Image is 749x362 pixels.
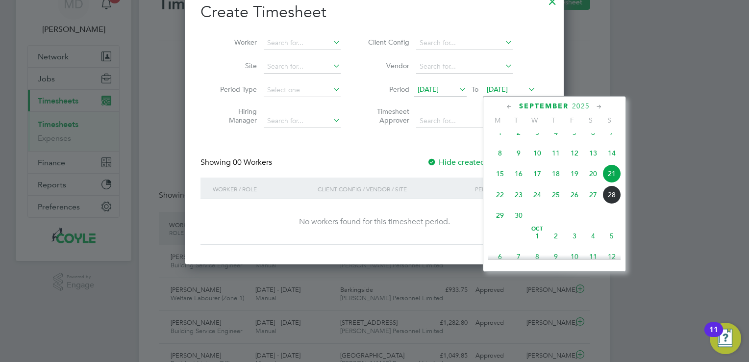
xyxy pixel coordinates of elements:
span: 12 [602,247,621,266]
span: 1 [528,227,547,245]
span: 2 [547,227,565,245]
span: 22 [491,185,509,204]
span: September [519,102,569,110]
span: [DATE] [418,85,439,94]
span: T [507,116,525,125]
span: 18 [547,164,565,183]
span: 11 [584,247,602,266]
span: 23 [509,185,528,204]
label: Site [213,61,257,70]
span: 27 [584,185,602,204]
span: 9 [509,144,528,162]
span: 2025 [572,102,590,110]
div: 11 [709,330,718,342]
label: Hide created timesheets [427,157,526,167]
label: Timesheet Approver [365,107,409,125]
span: 29 [491,206,509,225]
label: Hiring Manager [213,107,257,125]
span: 11 [547,144,565,162]
button: Open Resource Center, 11 new notifications [710,323,741,354]
span: 00 Workers [233,157,272,167]
div: No workers found for this timesheet period. [210,217,538,227]
div: Showing [200,157,274,168]
span: 3 [565,227,584,245]
input: Search for... [264,36,341,50]
label: Period [365,85,409,94]
span: 17 [528,164,547,183]
span: 5 [602,227,621,245]
span: 14 [602,144,621,162]
span: 4 [584,227,602,245]
input: Search for... [416,36,513,50]
span: 19 [565,164,584,183]
input: Search for... [264,114,341,128]
div: Period [473,178,538,200]
span: Oct [528,227,547,232]
input: Select one [264,83,341,97]
span: 26 [565,185,584,204]
span: 10 [528,144,547,162]
label: Client Config [365,38,409,47]
span: [DATE] [487,85,508,94]
input: Search for... [264,60,341,74]
span: 20 [584,164,602,183]
span: 8 [491,144,509,162]
span: 24 [528,185,547,204]
span: F [563,116,581,125]
span: 8 [528,247,547,266]
span: 13 [584,144,602,162]
span: 21 [602,164,621,183]
label: Vendor [365,61,409,70]
span: 15 [491,164,509,183]
span: S [581,116,600,125]
span: 25 [547,185,565,204]
input: Search for... [416,114,513,128]
span: S [600,116,619,125]
span: 30 [509,206,528,225]
span: 6 [491,247,509,266]
span: W [525,116,544,125]
span: M [488,116,507,125]
span: 12 [565,144,584,162]
span: 10 [565,247,584,266]
span: To [469,83,481,96]
div: Worker / Role [210,178,315,200]
span: 28 [602,185,621,204]
div: Client Config / Vendor / Site [315,178,473,200]
span: T [544,116,563,125]
span: 7 [509,247,528,266]
span: 9 [547,247,565,266]
input: Search for... [416,60,513,74]
label: Worker [213,38,257,47]
h2: Create Timesheet [200,2,548,23]
span: 16 [509,164,528,183]
label: Period Type [213,85,257,94]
